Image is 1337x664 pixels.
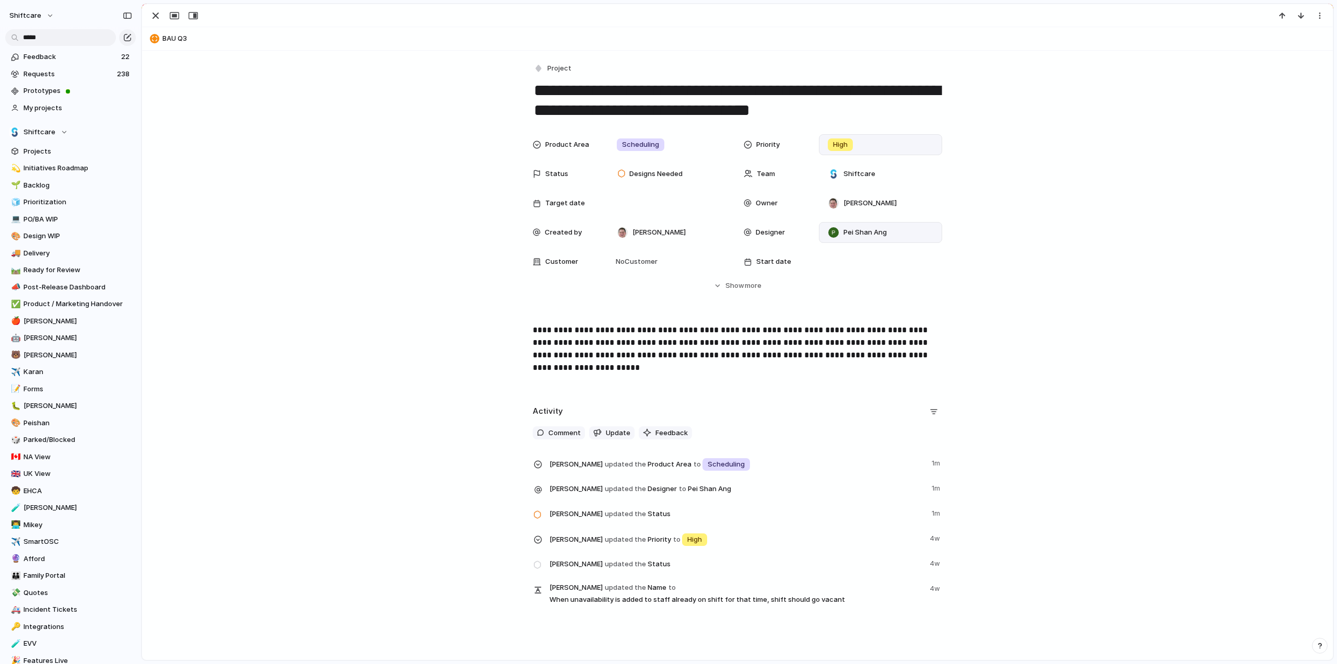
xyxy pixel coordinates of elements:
button: 📣 [9,282,20,293]
span: Projects [24,146,132,157]
div: 🔮 [11,553,18,565]
div: 👪 [11,570,18,582]
div: ✈️Karan [5,364,136,380]
a: 💫Initiatives Roadmap [5,160,136,176]
div: ✈️ [11,536,18,548]
span: Update [606,428,630,438]
a: ✅Product / Marketing Handover [5,296,136,312]
span: High [833,139,848,150]
span: Quotes [24,588,132,598]
div: 🍎 [11,315,18,327]
button: 🎲 [9,435,20,445]
span: Shiftcare [24,127,55,137]
span: NA View [24,452,132,462]
button: 🍎 [9,316,20,327]
span: Delivery [24,248,132,259]
span: [PERSON_NAME] [549,583,603,593]
span: Ready for Review [24,265,132,275]
button: Project [532,61,574,76]
span: 4w [930,531,942,544]
button: 🚚 [9,248,20,259]
div: 🇨🇦NA View [5,449,136,465]
span: Scheduling [622,139,659,150]
span: Forms [24,384,132,394]
span: My projects [24,103,132,113]
div: 🌱 [11,179,18,191]
a: Requests238 [5,66,136,82]
a: 💸Quotes [5,585,136,601]
span: 1m [932,506,942,519]
button: 🤖 [9,333,20,343]
button: 🇬🇧 [9,469,20,479]
span: updated the [605,509,646,519]
button: Update [589,426,635,440]
div: ✈️ [11,366,18,378]
a: 🚚Delivery [5,246,136,261]
button: 🔮 [9,554,20,564]
div: 🎨 [11,417,18,429]
span: [PERSON_NAME] [632,227,686,238]
div: 🤖 [11,332,18,344]
button: 👪 [9,570,20,581]
span: Initiatives Roadmap [24,163,132,173]
span: [PERSON_NAME] [549,459,603,470]
span: Owner [756,198,778,208]
span: Family Portal [24,570,132,581]
a: 🐻[PERSON_NAME] [5,347,136,363]
div: 🎨Peishan [5,415,136,431]
a: 🛤️Ready for Review [5,262,136,278]
span: Designer [549,481,925,496]
span: shiftcare [9,10,41,21]
span: Prototypes [24,86,132,96]
a: 🧪EVV [5,636,136,651]
span: Pei Shan Ang [688,484,731,494]
span: 238 [117,69,132,79]
button: Feedback [639,426,692,440]
span: Feedback [655,428,688,438]
a: 🧒EHCA [5,483,136,499]
span: Mikey [24,520,132,530]
span: Peishan [24,418,132,428]
a: Projects [5,144,136,159]
span: [PERSON_NAME] [24,401,132,411]
span: High [687,534,702,545]
span: Requests [24,69,114,79]
button: 🎨 [9,231,20,241]
span: PO/BA WIP [24,214,132,225]
a: 🧪[PERSON_NAME] [5,500,136,516]
div: 🎨 [11,230,18,242]
span: Start date [756,257,791,267]
a: ✈️SmartOSC [5,534,136,550]
span: updated the [605,484,646,494]
span: Product Area [545,139,589,150]
span: Team [757,169,775,179]
div: 👨‍💻Mikey [5,517,136,533]
span: 1m [932,481,942,494]
div: 📝Forms [5,381,136,397]
span: updated the [605,559,646,569]
button: BAU Q3 [147,30,1328,47]
a: My projects [5,100,136,116]
div: 🧊 [11,196,18,208]
span: Target date [545,198,585,208]
span: Parked/Blocked [24,435,132,445]
span: Afford [24,554,132,564]
button: Comment [533,426,585,440]
button: 🚑 [9,604,20,615]
div: 📝 [11,383,18,395]
div: 🚚 [11,247,18,259]
button: 🐻 [9,350,20,360]
span: Prioritization [24,197,132,207]
div: 🐻 [11,349,18,361]
button: 🧊 [9,197,20,207]
span: Status [549,556,923,571]
a: 📣Post-Release Dashboard [5,279,136,295]
button: 🔑 [9,622,20,632]
span: 1m [932,456,942,469]
div: 🧊Prioritization [5,194,136,210]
